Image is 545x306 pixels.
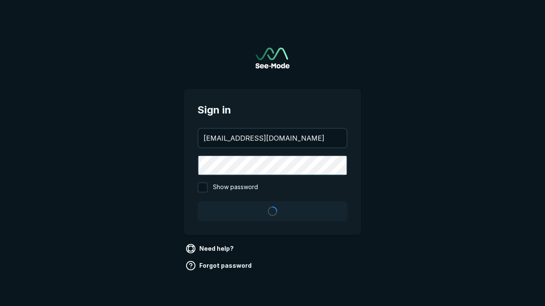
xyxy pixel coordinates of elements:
span: Sign in [198,102,347,118]
img: See-Mode Logo [255,48,290,68]
input: your@email.com [198,129,347,147]
a: Go to sign in [255,48,290,68]
a: Forgot password [184,259,255,272]
a: Need help? [184,242,237,255]
span: Show password [213,182,258,193]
